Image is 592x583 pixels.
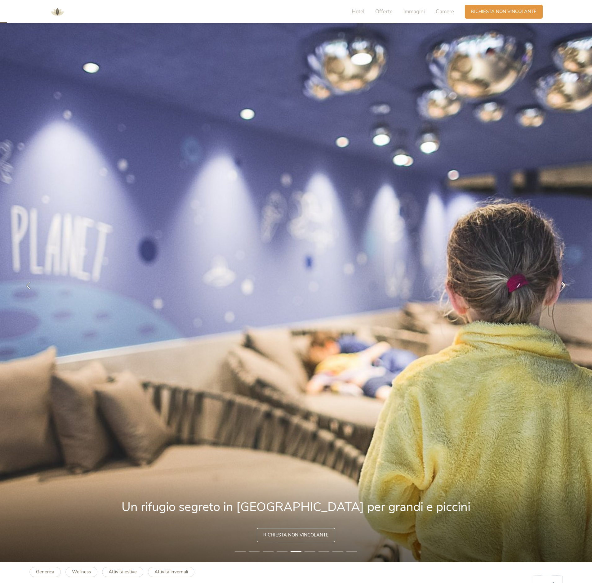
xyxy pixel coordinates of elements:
[154,569,188,575] b: Attività invernali
[109,569,137,575] b: Attività estive
[375,8,393,15] span: Offerte
[65,567,97,577] a: Wellness
[48,9,67,14] a: AMONTI & LUNARIS Wellnessresort
[29,567,61,577] a: Generica
[436,8,454,15] span: Camere
[263,532,329,538] span: Richiesta non vincolante
[148,567,194,577] a: Attività invernali
[471,8,536,15] span: Richiesta non vincolante
[403,8,425,15] span: Immagini
[72,569,91,575] b: Wellness
[102,567,143,577] a: Attività estive
[48,2,67,21] img: AMONTI & LUNARIS Wellnessresort
[352,8,364,15] span: Hotel
[36,569,54,575] b: Generica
